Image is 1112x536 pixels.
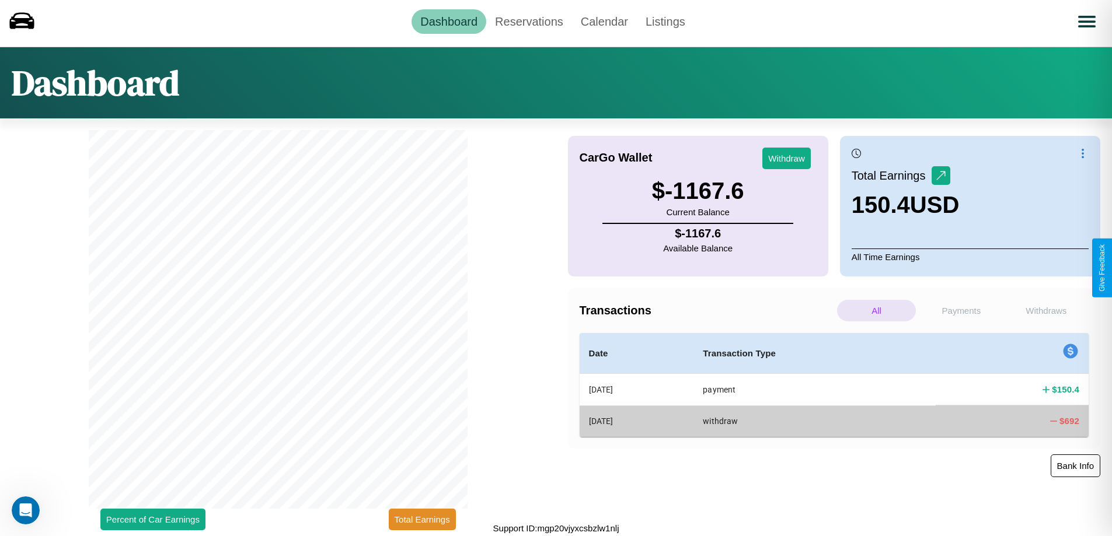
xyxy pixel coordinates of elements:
p: Withdraws [1007,300,1086,321]
p: Support ID: mgp20vjyxcsbzlw1nlj [493,520,619,536]
a: Listings [637,9,694,34]
th: [DATE] [580,405,694,436]
h4: CarGo Wallet [580,151,653,164]
p: Current Balance [652,204,744,220]
h4: Date [589,346,685,360]
button: Bank Info [1051,454,1100,477]
p: All [837,300,916,321]
p: Total Earnings [852,165,932,186]
h1: Dashboard [12,59,179,107]
a: Calendar [572,9,637,34]
iframe: Intercom live chat [12,496,40,524]
div: Give Feedback [1098,244,1106,292]
th: [DATE] [580,374,694,406]
button: Percent of Car Earnings [100,509,205,530]
th: payment [693,374,936,406]
h3: $ -1167.6 [652,178,744,204]
th: withdraw [693,405,936,436]
table: simple table [580,333,1089,437]
p: All Time Earnings [852,248,1089,265]
button: Open menu [1071,5,1103,38]
h4: Transaction Type [703,346,926,360]
p: Payments [922,300,1001,321]
h3: 150.4 USD [852,192,960,218]
a: Reservations [486,9,572,34]
button: Total Earnings [389,509,456,530]
h4: $ 692 [1059,415,1079,427]
button: Withdraw [762,148,811,169]
h4: $ 150.4 [1052,383,1079,395]
a: Dashboard [412,9,486,34]
h4: Transactions [580,304,834,317]
p: Available Balance [663,240,733,256]
h4: $ -1167.6 [663,227,733,240]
